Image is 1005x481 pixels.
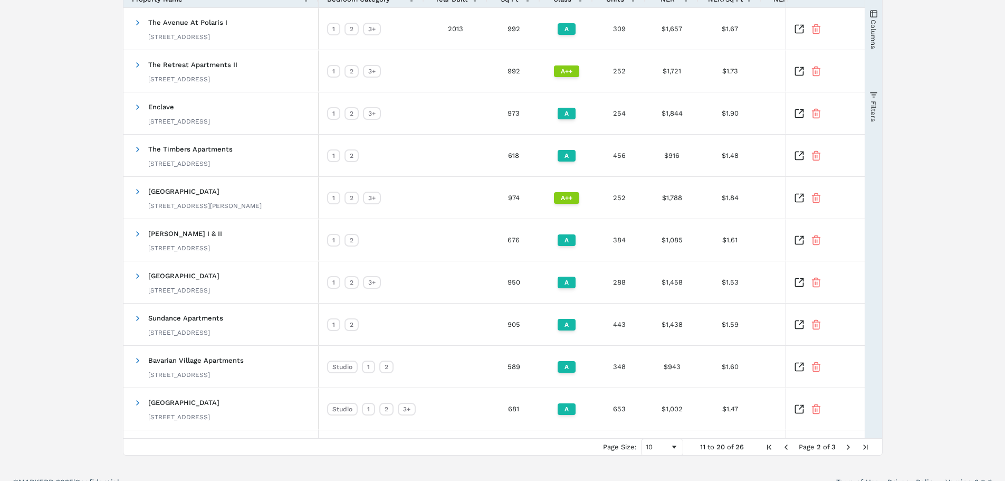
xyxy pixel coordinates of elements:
[762,261,867,303] div: +0.02%
[148,33,227,41] div: [STREET_ADDRESS]
[698,219,762,261] div: $1.61
[811,277,821,288] button: Remove Property From Portfolio
[363,65,381,78] div: 3+
[811,66,821,77] button: Remove Property From Portfolio
[707,443,714,451] span: to
[487,388,540,430] div: 681
[646,443,670,451] div: 10
[698,346,762,388] div: $1.60
[363,107,381,120] div: 3+
[487,50,540,92] div: 992
[148,328,223,337] div: [STREET_ADDRESS]
[558,319,576,331] div: A
[831,443,836,451] span: 3
[327,318,340,331] div: 1
[811,319,821,330] button: Remove Property From Portfolio
[148,187,219,195] span: [GEOGRAPHIC_DATA]
[593,388,646,430] div: 653
[379,403,394,416] div: 2
[148,356,244,364] span: Bavarian Village Apartments
[327,107,340,120] div: 1
[593,261,646,303] div: 288
[698,8,762,50] div: $1.67
[554,192,579,204] div: A++
[487,135,540,176] div: 618
[762,8,867,50] div: -
[762,346,867,388] div: +0.05%
[344,192,359,204] div: 2
[869,100,877,121] span: Filters
[794,277,805,288] a: Inspect Comparable
[344,23,359,35] div: 2
[148,286,219,295] div: [STREET_ADDRESS]
[762,219,867,261] div: -
[794,150,805,161] a: Inspect Comparable
[593,135,646,176] div: 456
[716,443,725,451] span: 20
[794,319,805,330] a: Inspect Comparable
[148,230,222,238] span: [PERSON_NAME] I & II
[646,177,698,219] div: $1,788
[799,443,815,451] span: Page
[762,135,867,176] div: +0.01%
[344,276,359,289] div: 2
[765,443,773,451] div: First Page
[593,219,646,261] div: 384
[794,108,805,119] a: Inspect Comparable
[379,361,394,373] div: 2
[327,192,340,204] div: 1
[794,66,805,77] a: Inspect Comparable
[593,50,646,92] div: 252
[762,388,867,430] div: +0.05%
[327,276,340,289] div: 1
[811,404,821,414] button: Remove Property From Portfolio
[811,235,821,246] button: Remove Property From Portfolio
[398,403,416,416] div: 3+
[487,261,540,303] div: 950
[327,403,358,416] div: Studio
[646,261,698,303] div: $1,458
[363,192,381,204] div: 3+
[646,50,698,92] div: $1,721
[362,403,375,416] div: 1
[794,404,805,414] a: Inspect Comparable
[794,193,805,203] a: Inspect Comparable
[487,8,540,50] div: 992
[558,361,576,373] div: A
[603,443,637,451] div: Page Size:
[344,107,359,120] div: 2
[558,277,576,288] div: A
[558,108,576,119] div: A
[782,443,790,451] div: Previous Page
[487,219,540,261] div: 676
[646,388,698,430] div: $1,002
[362,361,375,373] div: 1
[148,103,174,111] span: Enclave
[698,177,762,219] div: $1.84
[641,439,683,456] div: Page Size
[794,362,805,372] a: Inspect Comparable
[646,92,698,134] div: $1,844
[558,403,576,415] div: A
[698,388,762,430] div: $1.47
[817,443,821,451] span: 2
[698,261,762,303] div: $1.53
[811,193,821,203] button: Remove Property From Portfolio
[593,92,646,134] div: 254
[558,150,576,162] div: A
[327,234,340,247] div: 1
[698,50,762,92] div: $1.73
[327,65,340,78] div: 1
[487,177,540,219] div: 974
[344,318,359,331] div: 2
[327,361,358,373] div: Studio
[762,92,867,134] div: +0.22%
[554,65,579,77] div: A++
[148,202,262,210] div: [STREET_ADDRESS][PERSON_NAME]
[148,61,237,69] span: The Retreat Apartments II
[735,443,744,451] span: 26
[148,18,227,26] span: The Avenue At Polaris I
[811,108,821,119] button: Remove Property From Portfolio
[811,150,821,161] button: Remove Property From Portfolio
[698,135,762,176] div: $1.48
